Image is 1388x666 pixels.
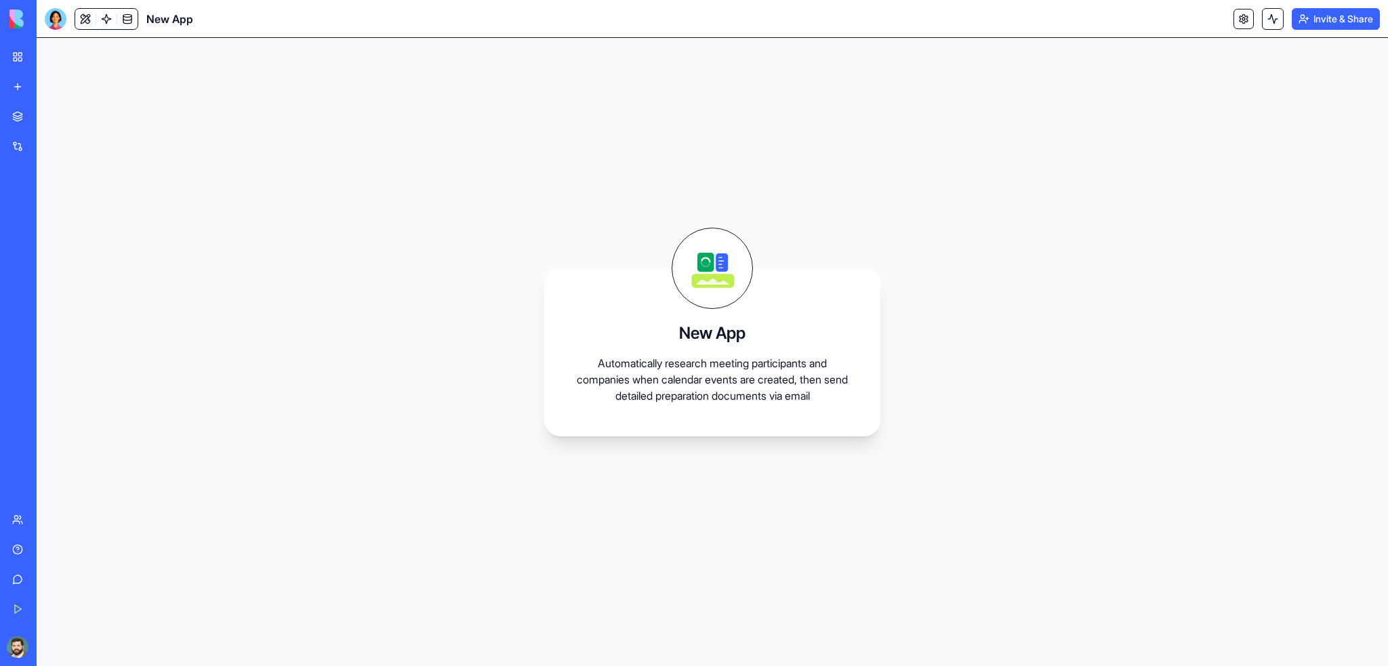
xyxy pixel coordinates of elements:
[9,9,94,28] img: logo
[577,355,848,404] p: Automatically research meeting participants and companies when calendar events are created, then ...
[1292,8,1380,30] button: Invite & Share
[146,11,193,27] span: New App
[679,322,746,344] h3: New App
[7,636,28,658] img: ACg8ocIWNIZ25jp-u3flmO7yiZ3QRHN9zxNebEdl8FiPPuYtwXKAZA5ENQ=s96-c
